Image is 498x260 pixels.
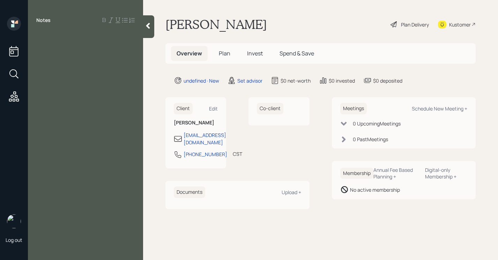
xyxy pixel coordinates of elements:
[329,77,355,84] div: $0 invested
[401,21,429,28] div: Plan Delivery
[282,189,301,196] div: Upload +
[165,17,267,32] h1: [PERSON_NAME]
[184,77,219,84] div: undefined · New
[281,77,311,84] div: $0 net-worth
[174,120,218,126] h6: [PERSON_NAME]
[449,21,471,28] div: Kustomer
[340,103,367,114] h6: Meetings
[7,214,21,228] img: retirable_logo.png
[412,105,467,112] div: Schedule New Meeting +
[184,151,227,158] div: [PHONE_NUMBER]
[174,103,193,114] h6: Client
[373,77,402,84] div: $0 deposited
[340,168,373,179] h6: Membership
[237,77,262,84] div: Set advisor
[373,167,420,180] div: Annual Fee Based Planning +
[184,131,226,146] div: [EMAIL_ADDRESS][DOMAIN_NAME]
[353,120,401,127] div: 0 Upcoming Meeting s
[350,186,400,193] div: No active membership
[6,237,22,243] div: Log out
[177,49,202,57] span: Overview
[425,167,467,180] div: Digital-only Membership +
[174,186,205,198] h6: Documents
[233,150,242,158] div: CST
[36,17,51,24] label: Notes
[353,136,388,143] div: 0 Past Meeting s
[247,49,263,57] span: Invest
[219,49,230,57] span: Plan
[257,103,283,114] h6: Co-client
[209,105,218,112] div: Edit
[280,49,314,57] span: Spend & Save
